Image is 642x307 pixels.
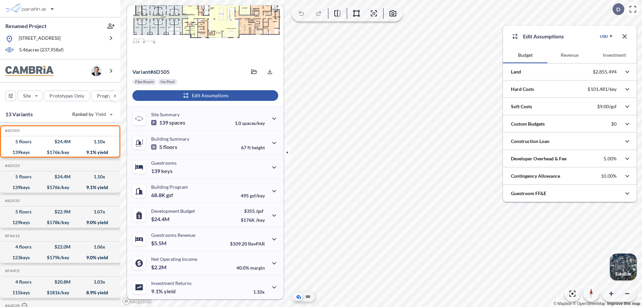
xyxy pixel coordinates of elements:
span: keys [161,168,173,174]
p: $0 [611,121,617,127]
span: spaces [169,119,185,126]
img: user logo [91,65,102,76]
button: Aerial View [295,293,303,301]
p: 1.0 [235,120,265,126]
p: Development Budget [151,208,195,214]
p: Guestrooms Revenue [151,232,195,238]
p: Contingency Allowance [511,173,560,179]
p: 10.00% [601,173,617,179]
span: yield [164,288,176,295]
p: No Pool [160,79,175,85]
p: 495 [241,193,265,198]
p: $101,481/key [587,86,617,92]
span: Yield [95,111,106,118]
p: Site Summary [151,112,180,117]
button: Site [17,91,42,101]
p: $176K [241,217,265,223]
p: Soft Costs [511,103,532,110]
p: 139 [151,168,173,174]
span: ft [247,145,251,150]
h5: Click to copy the code [4,269,20,273]
p: D [616,6,620,12]
p: Developer Overhead & Fee [511,155,566,162]
button: Budget [503,47,547,63]
button: Site Plan [304,293,312,301]
span: RevPAR [248,241,265,247]
p: Prototypes Only [49,93,84,99]
p: Investment Returns [151,280,192,286]
p: Flex Room [135,79,154,85]
span: /gsf [256,208,263,214]
span: gsf/key [250,193,265,198]
p: Program [97,93,116,99]
p: 68.8K [151,192,173,198]
p: Net Operating Income [151,256,197,262]
p: Building Program [151,184,188,190]
p: Edit Assumptions [523,32,564,40]
p: Guestroom FF&E [511,190,546,197]
p: 5.46 acres ( 237,958 sf) [19,46,64,54]
p: [STREET_ADDRESS] [19,35,61,43]
button: Switcher ImageSatellite [610,254,637,280]
p: $24.4M [151,216,171,222]
p: 67 [241,145,265,150]
button: Ranked by Yield [67,109,117,120]
p: $5.5M [151,240,168,247]
p: # 6d505 [132,68,170,75]
button: Program [91,91,127,101]
p: $2.2M [151,264,168,271]
div: USD [600,34,608,39]
span: /key [256,217,265,223]
p: Land [511,68,521,75]
p: $9.00/gsf [597,104,617,110]
button: Investment [592,47,637,63]
h5: Click to copy the code [4,198,20,203]
img: BrandImage [5,66,53,76]
button: Prototypes Only [44,91,90,101]
p: Guestrooms [151,160,177,166]
span: height [252,145,265,150]
p: 9.1% [151,288,176,295]
h5: Click to copy the code [4,234,20,238]
p: 13 Variants [5,110,33,118]
p: Construction Loan [511,138,549,145]
button: Revenue [547,47,592,63]
h5: Click to copy the code [4,163,20,168]
p: $355 [241,208,265,214]
span: floors [163,144,177,150]
p: Site [23,93,31,99]
p: 40.0% [236,265,265,271]
p: 139 [151,119,185,126]
a: Mapbox homepage [122,297,152,305]
span: spaces/key [242,120,265,126]
p: Building Summary [151,136,189,142]
p: 5.00% [604,156,617,162]
p: Custom Budgets [511,121,545,127]
p: $2,855,494 [593,69,617,75]
a: Improve this map [607,301,640,306]
img: Switcher Image [610,254,637,280]
p: $109.20 [230,241,265,247]
h5: Click to copy the code [4,128,20,133]
a: Mapbox [553,301,572,306]
p: Renamed Project [5,22,46,30]
p: 5 [151,144,177,150]
button: Edit Assumptions [132,90,278,101]
a: OpenStreetMap [573,301,605,306]
p: Hard Costs [511,86,534,93]
span: Variant [132,68,150,75]
span: margin [250,265,265,271]
p: Satellite [615,271,631,277]
span: gsf [166,192,173,198]
p: 1.10x [253,289,265,295]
